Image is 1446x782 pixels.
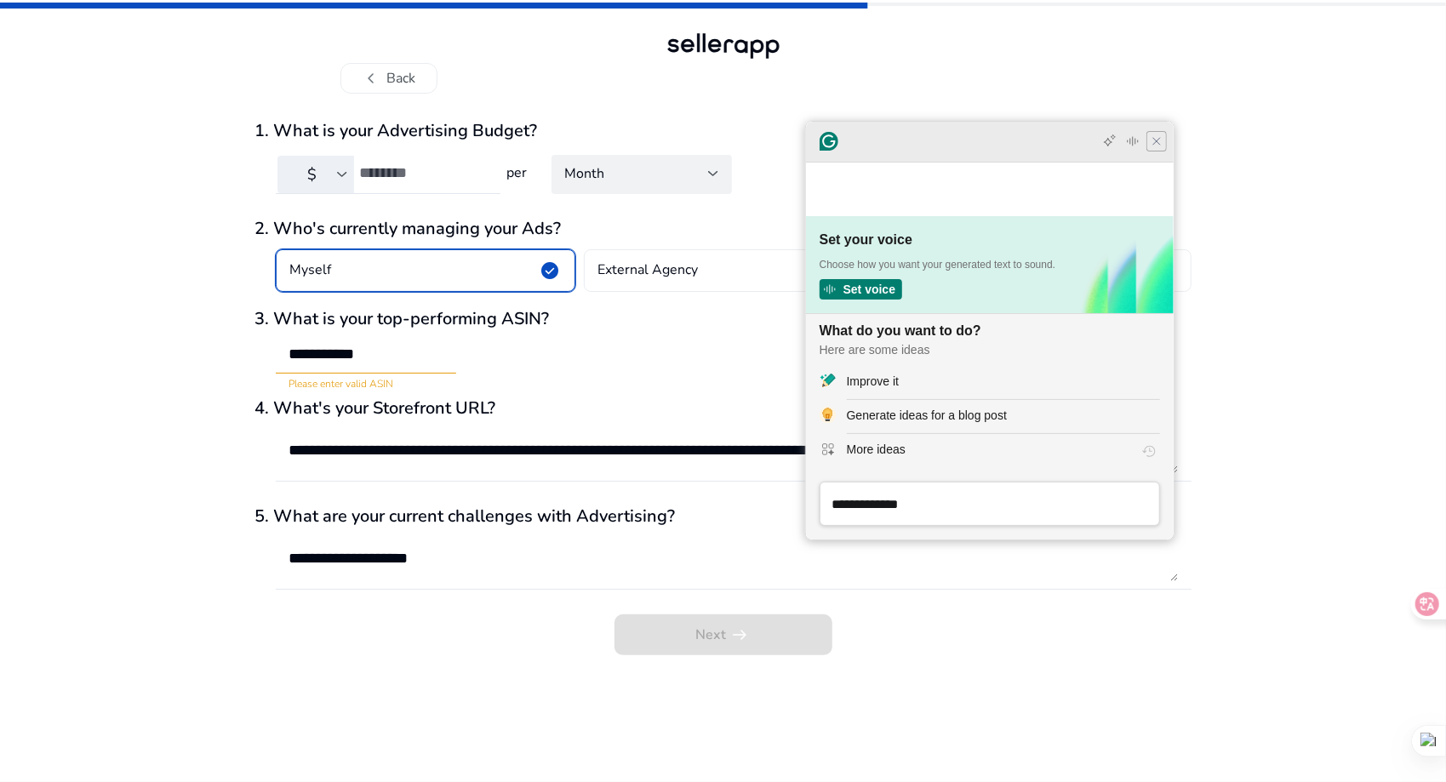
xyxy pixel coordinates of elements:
[500,165,531,181] h4: per
[255,219,1192,239] h3: 2. Who's currently managing your Ads?
[289,374,443,391] mat-error: Please enter valid ASIN
[290,260,332,281] h4: Myself
[289,427,1178,473] textarea: To enrich screen reader interactions, please activate Accessibility in Grammarly extension settings
[565,164,605,183] span: Month
[255,121,1192,141] h3: 1. What is your Advertising Budget?
[255,506,1192,527] h3: 5. What are your current challenges with Advertising?
[540,260,561,281] span: check_circle
[340,63,437,94] button: chevron_leftBack
[598,260,699,281] h4: External Agency
[255,398,1192,419] h3: 4. What's your Storefront URL?
[289,535,1178,581] textarea: To enrich screen reader interactions, please activate Accessibility in Grammarly extension settings
[255,309,1192,329] h3: 3. What is your top-performing ASIN?
[362,68,382,88] span: chevron_left
[307,164,317,185] span: $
